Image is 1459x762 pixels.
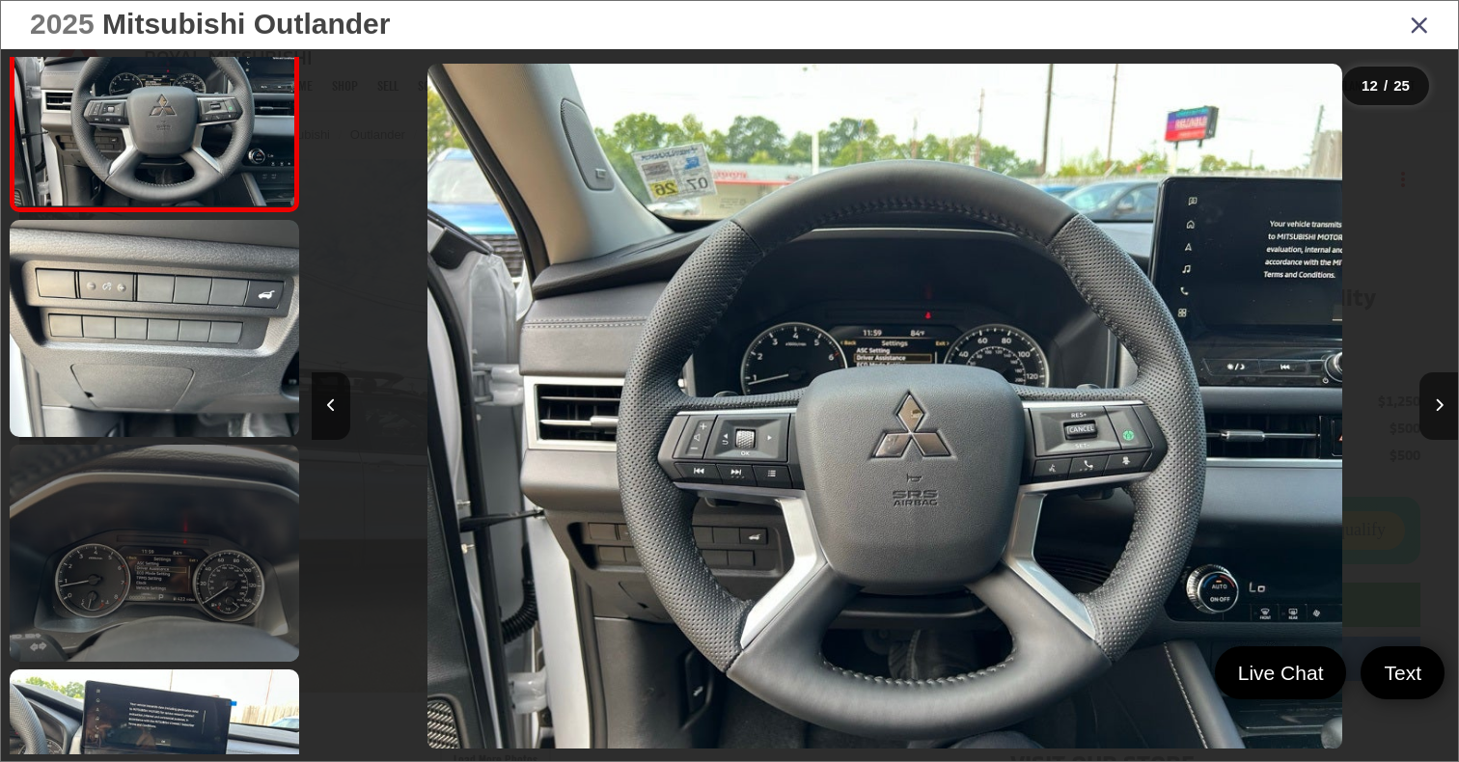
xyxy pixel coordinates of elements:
[1393,77,1410,94] span: 25
[1382,79,1390,93] span: /
[427,64,1342,749] img: 2025 Mitsubishi Outlander Trail Edition
[1362,77,1378,94] span: 12
[1228,660,1334,686] span: Live Chat
[1215,646,1347,699] a: Live Chat
[312,64,1458,749] div: 2025 Mitsubishi Outlander Trail Edition 11
[102,8,390,40] span: Mitsubishi Outlander
[7,218,302,439] img: 2025 Mitsubishi Outlander Trail Edition
[1410,12,1429,37] i: Close gallery
[1361,646,1445,699] a: Text
[1419,372,1458,440] button: Next image
[1374,660,1431,686] span: Text
[30,8,95,40] span: 2025
[312,372,350,440] button: Previous image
